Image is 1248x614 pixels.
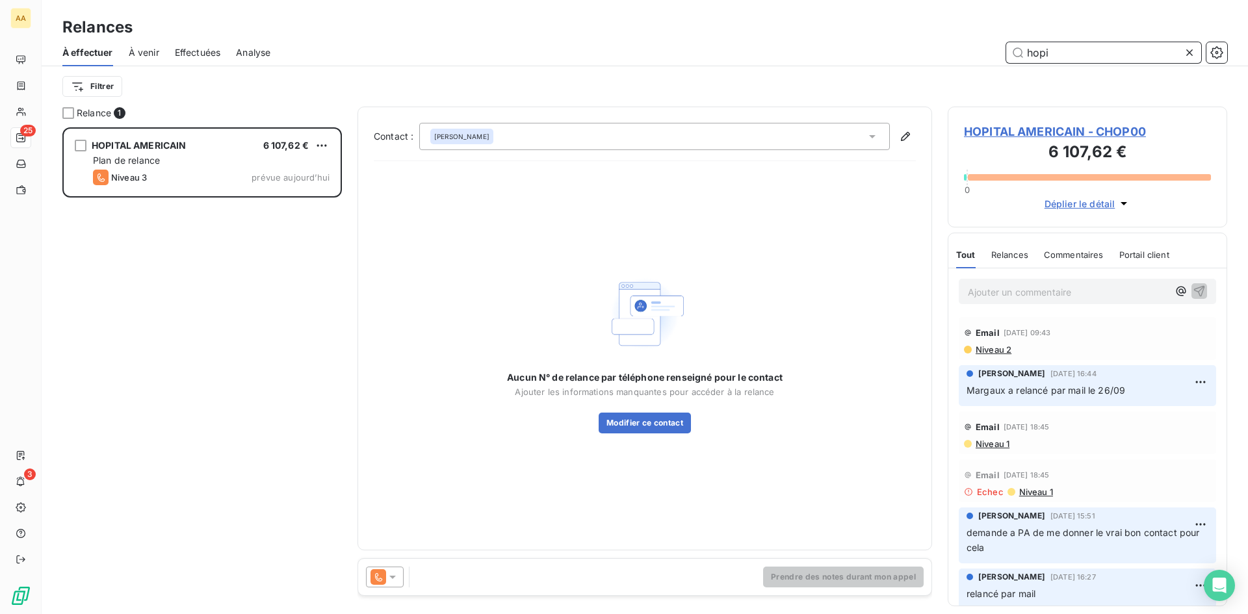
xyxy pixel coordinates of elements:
span: 25 [20,125,36,136]
span: Aucun N° de relance par téléphone renseigné pour le contact [507,371,783,384]
span: Relance [77,107,111,120]
label: Contact : [374,130,419,143]
span: [PERSON_NAME] [978,510,1045,522]
div: Open Intercom Messenger [1204,570,1235,601]
button: Prendre des notes durant mon appel [763,567,924,587]
span: Tout [956,249,976,260]
span: [DATE] 18:45 [1004,423,1050,431]
span: 0 [965,185,970,195]
span: Déplier le détail [1045,197,1115,211]
span: Niveau 1 [974,439,1009,449]
span: À venir [129,46,159,59]
span: Portail client [1119,249,1169,260]
span: [PERSON_NAME] [434,132,489,141]
span: prévue aujourd’hui [252,172,330,183]
span: [DATE] 18:45 [1004,471,1050,479]
div: grid [62,127,342,614]
span: HOPITAL AMERICAIN - CHOP00 [964,123,1211,140]
span: Ajouter les informations manquantes pour accéder à la relance [515,387,774,397]
img: Empty state [603,272,686,356]
span: [DATE] 15:51 [1050,512,1095,520]
span: Relances [991,249,1028,260]
img: Logo LeanPay [10,585,31,606]
span: 6 107,62 € [263,140,309,151]
h3: 6 107,62 € [964,140,1211,166]
span: Niveau 3 [111,172,147,183]
span: Plan de relance [93,155,160,166]
span: Email [976,422,1000,432]
span: relancé par mail [967,588,1035,599]
span: [DATE] 16:44 [1050,370,1097,377]
input: Rechercher [1006,42,1201,63]
span: Commentaires [1044,249,1104,260]
button: Modifier ce contact [599,413,691,433]
div: AA [10,8,31,29]
span: Niveau 1 [1018,487,1053,497]
button: Déplier le détail [1041,196,1135,211]
span: Effectuées [175,46,221,59]
span: À effectuer [62,46,113,59]
span: demande a PA de me donner le vrai bon contact pour cela [967,527,1202,553]
span: [PERSON_NAME] [978,571,1045,583]
span: 1 [114,107,125,119]
span: Margaux a relancé par mail le 26/09 [967,385,1125,396]
span: [PERSON_NAME] [978,368,1045,379]
span: 3 [24,468,36,480]
span: Niveau 2 [974,344,1011,355]
button: Filtrer [62,76,122,97]
span: Email [976,327,1000,338]
span: Echec [977,487,1004,497]
span: Analyse [236,46,270,59]
span: Email [976,470,1000,480]
span: [DATE] 16:27 [1050,573,1096,581]
h3: Relances [62,16,133,39]
span: HOPITAL AMERICAIN [92,140,187,151]
span: [DATE] 09:43 [1004,329,1051,337]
